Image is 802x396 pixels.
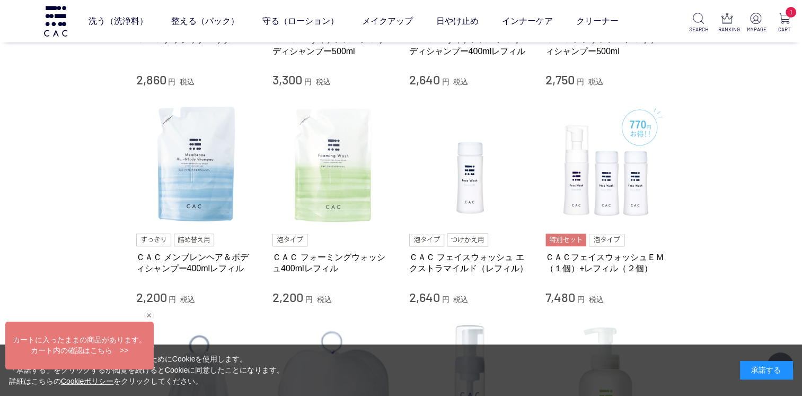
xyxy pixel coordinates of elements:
[746,25,765,33] p: MYPAGE
[576,6,618,36] a: クリーナー
[409,289,440,305] span: 2,640
[272,104,393,225] img: ＣＡＣ フォーミングウォッシュ400mlレフィル
[775,25,794,33] p: CART
[409,234,444,246] img: 泡タイプ
[545,234,586,246] img: 特別セット
[136,252,257,274] a: ＣＡＣ メンブレンヘア＆ボディシャンプー400mlレフィル
[317,295,332,304] span: 税込
[171,6,239,36] a: 整える（パック）
[42,6,69,36] img: logo
[409,252,530,274] a: ＣＡＣ フェイスウォッシュ エクストラマイルド（レフィル）
[136,289,167,305] span: 2,200
[689,13,708,33] a: SEARCH
[88,6,147,36] a: 洗う（洗浄料）
[718,25,736,33] p: RANKING
[718,13,736,33] a: RANKING
[545,72,575,87] span: 2,750
[746,13,765,33] a: MYPAGE
[545,252,666,274] a: ＣＡＣフェイスウォッシュＥＭ（１個）+レフィル（２個）
[272,252,393,274] a: ＣＡＣ フォーミングウォッシュ400mlレフィル
[577,78,584,86] span: 円
[588,78,603,86] span: 税込
[272,234,307,246] img: 泡タイプ
[169,295,176,304] span: 円
[409,72,440,87] span: 2,640
[453,295,468,304] span: 税込
[545,289,575,305] span: 7,480
[589,295,604,304] span: 税込
[740,361,793,380] div: 承諾する
[786,7,796,18] span: 1
[453,78,468,86] span: 税込
[442,78,449,86] span: 円
[174,234,215,246] img: 詰め替え用
[501,6,552,36] a: インナーケア
[272,72,302,87] span: 3,300
[436,6,478,36] a: 日やけ止め
[409,104,530,225] img: ＣＡＣ フェイスウォッシュ エクストラマイルド（レフィル）
[136,104,257,225] img: ＣＡＣ メンブレンヘア＆ボディシャンプー400mlレフィル
[305,295,313,304] span: 円
[577,295,585,304] span: 円
[61,377,114,385] a: Cookieポリシー
[316,78,331,86] span: 税込
[589,234,624,246] img: 泡タイプ
[304,78,312,86] span: 円
[168,78,175,86] span: 円
[545,104,666,225] img: ＣＡＣフェイスウォッシュＥＭ（１個）+レフィル（２個）
[775,13,794,33] a: 1 CART
[136,234,171,246] img: すっきり
[262,6,338,36] a: 守る（ローション）
[362,6,412,36] a: メイクアップ
[136,72,166,87] span: 2,860
[272,289,303,305] span: 2,200
[442,295,449,304] span: 円
[180,78,195,86] span: 税込
[180,295,195,304] span: 税込
[447,234,488,246] img: つけかえ用
[689,25,708,33] p: SEARCH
